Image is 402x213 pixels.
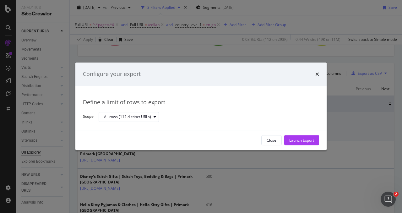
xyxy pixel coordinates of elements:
[289,138,314,143] div: Launch Export
[394,192,399,197] span: 2
[267,138,276,143] div: Close
[75,63,327,150] div: modal
[99,112,159,122] button: All rows (112 distinct URLs)
[261,135,282,145] button: Close
[284,135,319,145] button: Launch Export
[381,192,396,207] iframe: Intercom live chat
[315,70,319,78] div: times
[83,70,141,78] div: Configure your export
[83,114,94,121] label: Scope
[104,115,151,119] div: All rows (112 distinct URLs)
[83,98,319,106] div: Define a limit of rows to export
